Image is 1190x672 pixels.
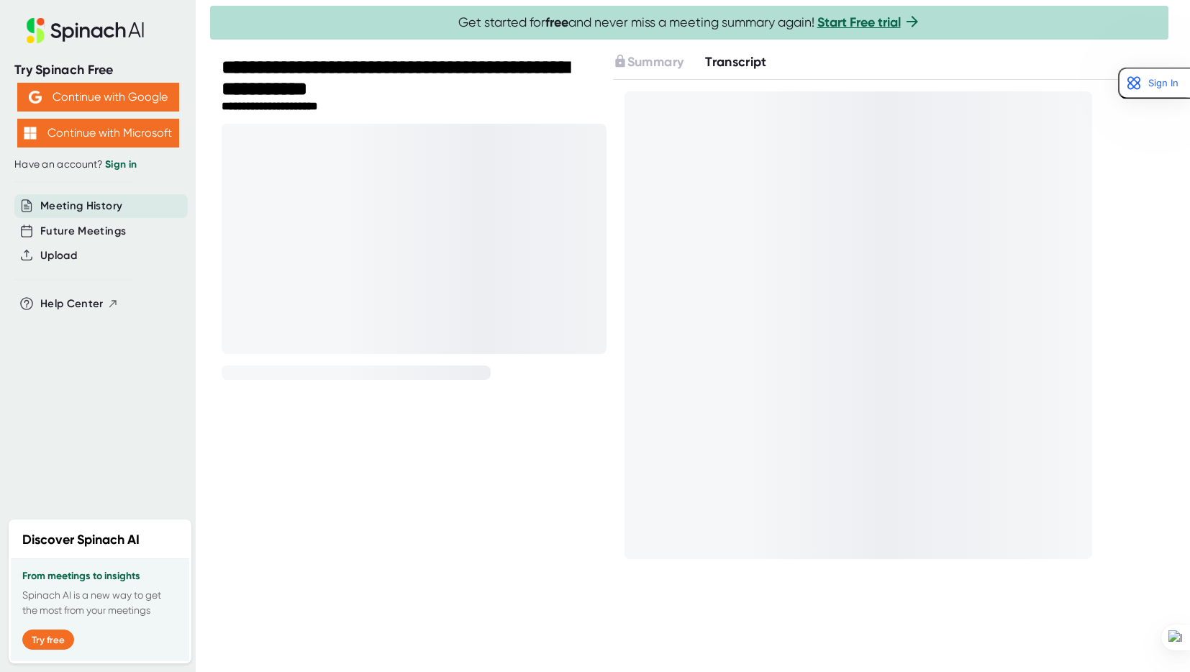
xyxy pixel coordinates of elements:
button: Transcript [705,53,767,72]
a: Sign in [105,158,137,171]
div: Try Spinach Free [14,62,181,78]
p: Spinach AI is a new way to get the most from your meetings [22,588,178,618]
button: Summary [613,53,683,72]
button: Meeting History [40,198,122,214]
div: Have an account? [14,158,181,171]
button: Try free [22,630,74,650]
button: Continue with Microsoft [17,119,179,147]
h2: Discover Spinach AI [22,530,140,550]
span: Transcript [705,54,767,70]
button: Continue with Google [17,83,179,112]
img: Aehbyd4JwY73AAAAAElFTkSuQmCC [29,91,42,104]
a: Start Free trial [817,14,901,30]
span: Get started for and never miss a meeting summary again! [458,14,921,31]
button: Upload [40,248,77,264]
button: Help Center [40,296,119,312]
button: Future Meetings [40,223,126,240]
h3: From meetings to insights [22,571,178,582]
b: free [545,14,568,30]
div: Upgrade to access [613,53,705,72]
span: Summary [627,54,683,70]
span: Help Center [40,296,104,312]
